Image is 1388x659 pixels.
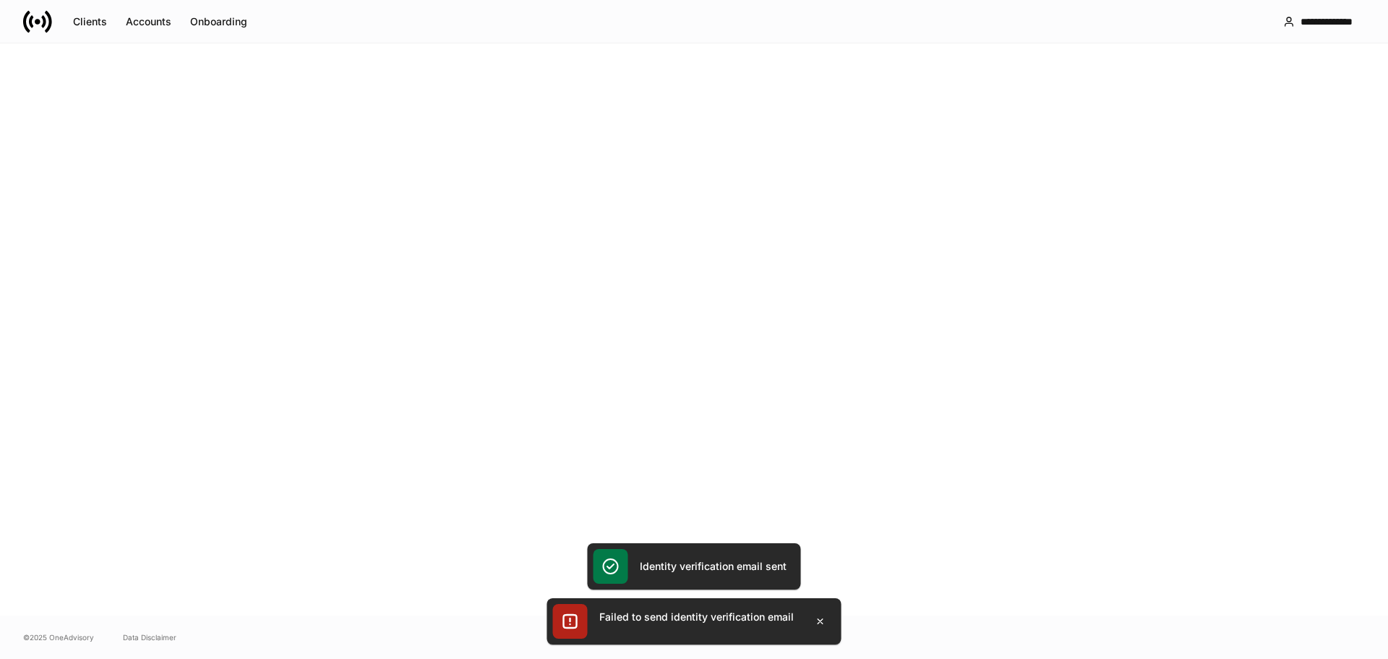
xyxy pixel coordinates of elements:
div: Onboarding [190,17,247,27]
button: Onboarding [181,10,257,33]
button: Clients [64,10,116,33]
div: Accounts [126,17,171,27]
div: Clients [73,17,107,27]
span: © 2025 OneAdvisory [23,632,94,643]
div: Failed to send identity verification email [599,610,794,624]
a: Data Disclaimer [123,632,176,643]
button: Accounts [116,10,181,33]
h5: Identity verification email sent [640,559,787,574]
